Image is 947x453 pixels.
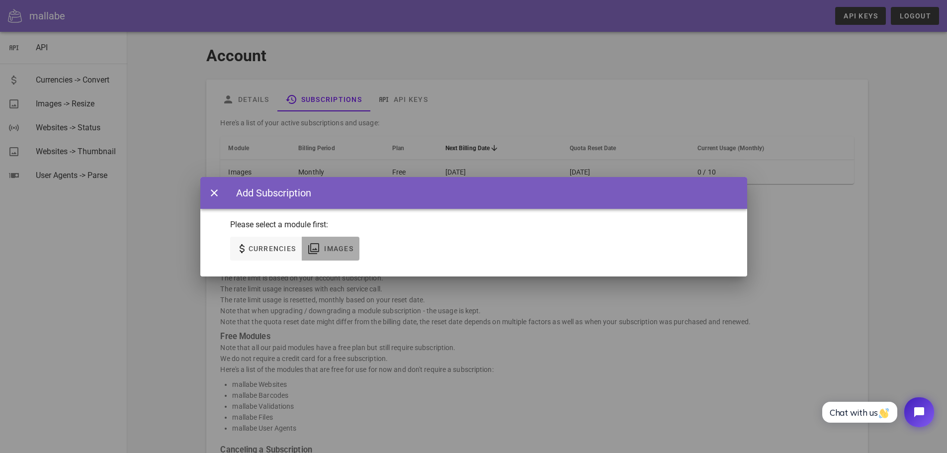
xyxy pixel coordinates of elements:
[226,185,311,200] div: Add Subscription
[811,389,943,436] iframe: Tidio Chat
[302,237,359,261] button: Images
[230,219,717,231] p: Please select a module first:
[230,237,302,261] button: Currencies
[324,245,353,253] span: Images
[248,245,296,253] span: Currencies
